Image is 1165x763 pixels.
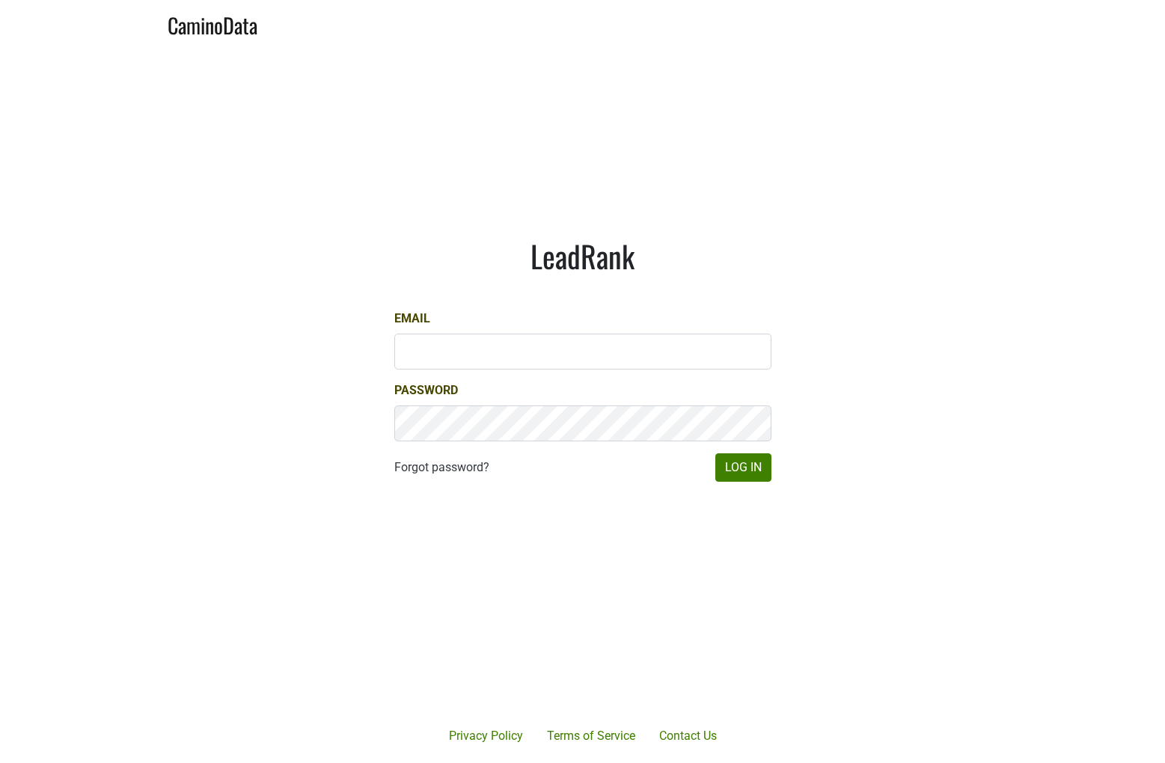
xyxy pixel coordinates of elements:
[715,453,771,482] button: Log In
[647,721,729,751] a: Contact Us
[394,459,489,477] a: Forgot password?
[394,310,430,328] label: Email
[394,381,458,399] label: Password
[535,721,647,751] a: Terms of Service
[168,6,257,41] a: CaminoData
[437,721,535,751] a: Privacy Policy
[394,238,771,274] h1: LeadRank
